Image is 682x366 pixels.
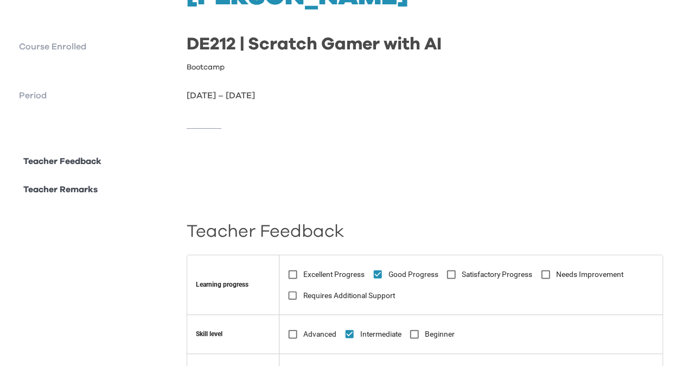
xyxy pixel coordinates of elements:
span: Advanced [303,329,336,340]
p: Period [19,89,178,102]
span: Requires Additional Support [303,290,395,301]
span: Excellent Progress [303,269,365,280]
span: Intermediate [360,329,401,340]
span: Beginner [425,329,455,340]
th: Learning progress [187,255,279,315]
span: Satisfactory Progress [462,269,532,280]
td: Skill level [187,315,279,354]
p: [DATE] – [DATE] [187,89,663,102]
p: Teacher Remarks [23,183,98,196]
p: Teacher Feedback [23,155,101,168]
p: Bootcamp [187,62,225,73]
p: Course Enrolled [19,40,178,53]
span: Needs Improvement [556,269,623,280]
h2: Teacher Feedback [187,226,663,237]
span: Good Progress [388,269,438,280]
h2: DE212 | Scratch Gamer with AI [187,36,663,53]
